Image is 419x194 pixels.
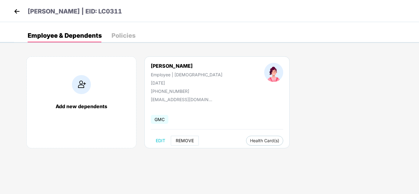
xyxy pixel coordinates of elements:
[151,97,212,102] div: [EMAIL_ADDRESS][DOMAIN_NAME]
[33,103,130,109] div: Add new dependents
[151,115,168,124] span: GMC
[72,75,91,94] img: addIcon
[151,80,222,86] div: [DATE]
[151,72,222,77] div: Employee | [DEMOGRAPHIC_DATA]
[176,138,194,143] span: REMOVE
[112,32,135,39] div: Policies
[156,138,165,143] span: EDIT
[246,136,283,146] button: Health Card(s)
[28,32,102,39] div: Employee & Dependents
[264,63,283,82] img: profileImage
[151,89,222,94] div: [PHONE_NUMBER]
[12,7,22,16] img: back
[151,63,222,69] div: [PERSON_NAME]
[28,7,122,16] p: [PERSON_NAME] | EID: LC0311
[151,136,170,146] button: EDIT
[171,136,199,146] button: REMOVE
[250,139,279,142] span: Health Card(s)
